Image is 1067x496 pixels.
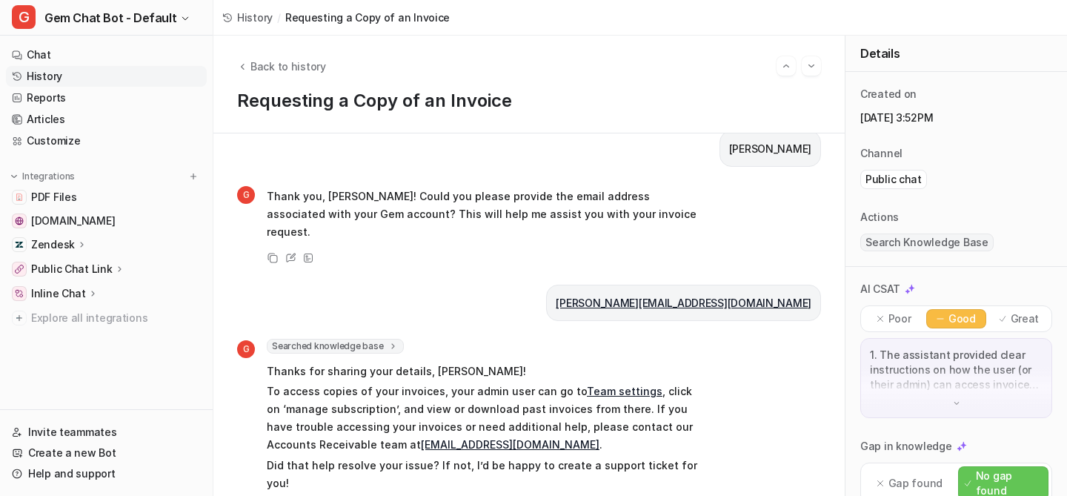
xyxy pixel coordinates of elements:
[860,146,903,161] p: Channel
[12,5,36,29] span: G
[948,311,976,326] p: Good
[15,289,24,298] img: Inline Chat
[6,109,207,130] a: Articles
[237,340,255,358] span: G
[237,90,821,112] h1: Requesting a Copy of an Invoice
[9,171,19,182] img: expand menu
[285,10,450,25] span: Requesting a Copy of an Invoice
[6,169,79,184] button: Integrations
[237,10,273,25] span: History
[845,36,1067,72] div: Details
[865,172,922,187] p: Public chat
[860,234,994,251] span: Search Knowledge Base
[860,210,899,225] p: Actions
[860,110,1052,125] p: [DATE] 3:52PM
[860,87,917,102] p: Created on
[31,190,76,205] span: PDF Files
[188,171,199,182] img: menu_add.svg
[15,216,24,225] img: status.gem.com
[15,240,24,249] img: Zendesk
[222,10,273,25] a: History
[729,140,811,158] p: [PERSON_NAME]
[15,265,24,274] img: Public Chat Link
[777,56,796,76] button: Go to previous session
[806,59,817,73] img: Next session
[267,383,700,454] p: To access copies of your invoices, your admin user can go to , click on ‘manage subscription’, an...
[6,308,207,328] a: Explore all integrations
[267,339,404,354] span: Searched knowledge base
[6,443,207,463] a: Create a new Bot
[250,59,326,74] span: Back to history
[237,59,326,74] button: Back to history
[31,286,86,301] p: Inline Chat
[860,282,900,297] p: AI CSAT
[31,262,113,277] p: Public Chat Link
[6,187,207,208] a: PDF FilesPDF Files
[22,171,75,182] p: Integrations
[31,214,115,228] span: [DOMAIN_NAME]
[888,311,911,326] p: Poor
[6,211,207,231] a: status.gem.com[DOMAIN_NAME]
[31,237,75,252] p: Zendesk
[951,398,962,409] img: down-arrow
[6,44,207,65] a: Chat
[267,363,700,380] p: Thanks for sharing your details, [PERSON_NAME]!
[6,87,207,108] a: Reports
[267,457,700,492] p: Did that help resolve your issue? If not, I’d be happy to create a support ticket for you!
[31,306,201,330] span: Explore all integrations
[6,66,207,87] a: History
[12,311,27,325] img: explore all integrations
[888,476,943,491] p: Gap found
[870,348,1043,392] p: 1. The assistant provided clear instructions on how the user (or their admin) can access invoices...
[860,439,952,454] p: Gap in knowledge
[556,297,811,309] a: [PERSON_NAME][EMAIL_ADDRESS][DOMAIN_NAME]
[802,56,821,76] button: Go to next session
[587,385,662,397] a: Team settings
[1011,311,1040,326] p: Great
[15,193,24,202] img: PDF Files
[277,10,281,25] span: /
[6,422,207,443] a: Invite teammates
[6,130,207,151] a: Customize
[44,7,176,28] span: Gem Chat Bot - Default
[781,59,791,73] img: Previous session
[267,188,700,241] p: Thank you, [PERSON_NAME]! Could you please provide the email address associated with your Gem acc...
[6,463,207,484] a: Help and support
[421,438,599,451] a: [EMAIL_ADDRESS][DOMAIN_NAME]
[237,186,255,204] span: G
